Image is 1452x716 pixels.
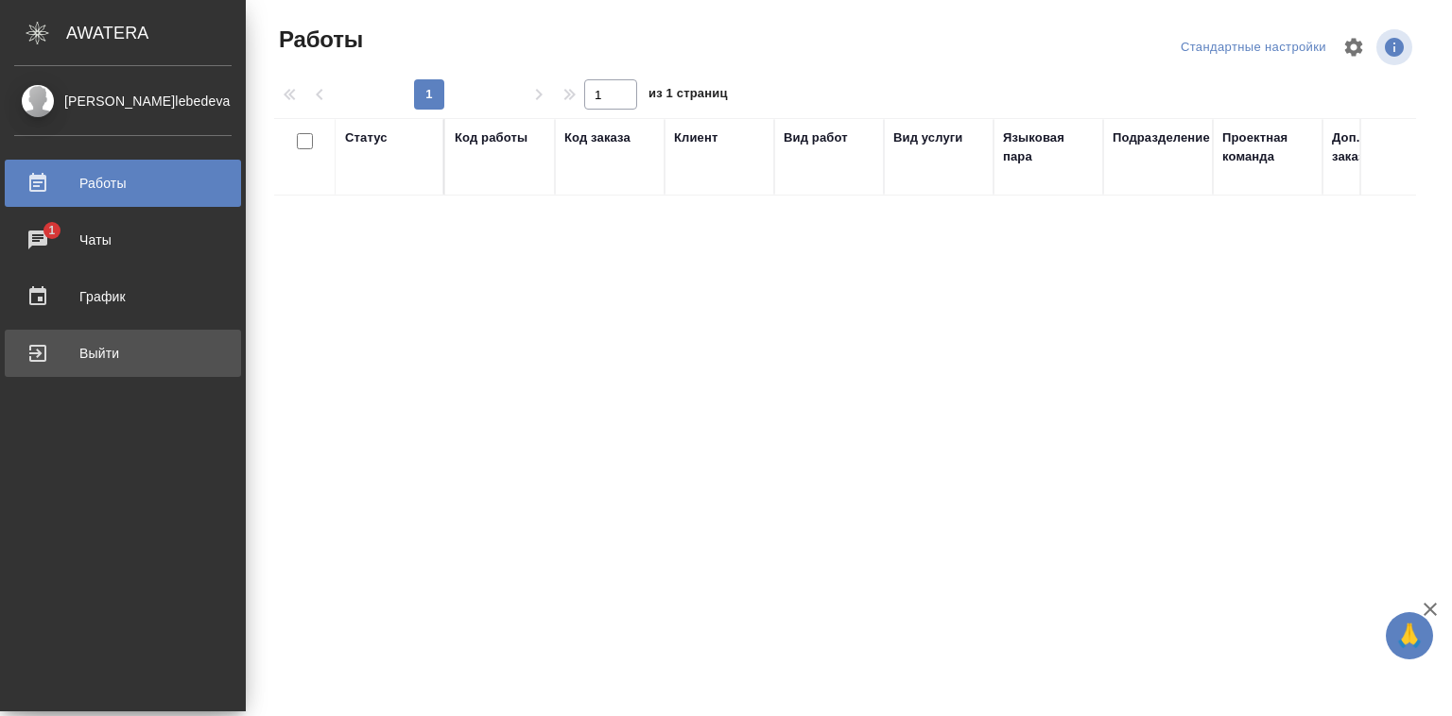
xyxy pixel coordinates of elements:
[5,160,241,207] a: Работы
[66,14,246,52] div: AWATERA
[1176,33,1331,62] div: split button
[564,128,631,147] div: Код заказа
[1386,612,1433,659] button: 🙏
[1376,29,1416,65] span: Посмотреть информацию
[14,91,232,111] div: [PERSON_NAME]lebedeva
[1113,128,1210,147] div: Подразделение
[274,25,363,55] span: Работы
[1332,128,1431,166] div: Доп. статус заказа
[14,339,232,367] div: Выйти
[5,273,241,320] a: График
[455,128,527,147] div: Код работы
[784,128,848,147] div: Вид работ
[5,216,241,264] a: 1Чаты
[648,82,728,110] span: из 1 страниц
[14,169,232,197] div: Работы
[1393,616,1426,656] span: 🙏
[1222,128,1313,166] div: Проектная команда
[37,221,66,240] span: 1
[1331,25,1376,70] span: Настроить таблицу
[674,128,717,147] div: Клиент
[14,282,232,311] div: График
[1003,128,1094,166] div: Языковая пара
[14,226,232,254] div: Чаты
[5,330,241,377] a: Выйти
[893,128,963,147] div: Вид услуги
[345,128,388,147] div: Статус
